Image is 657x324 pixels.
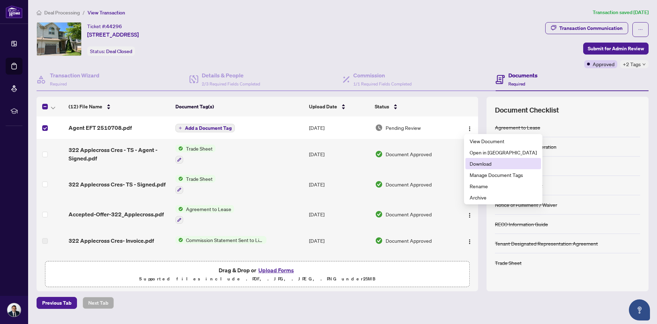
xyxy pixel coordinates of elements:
button: Add a Document Tag [175,124,235,132]
article: Transaction saved [DATE] [593,8,649,17]
span: Approved [593,60,614,68]
div: Tenant Designated Representation Agreement [495,240,598,247]
li: / [83,8,85,17]
span: 322 Applecross Cres- Invoice.pdf [69,236,154,245]
span: Submit for Admin Review [588,43,644,54]
button: Add a Document Tag [175,123,235,133]
span: plus [179,126,182,130]
button: Open asap [629,299,650,320]
img: Status Icon [175,145,183,152]
button: Previous Tab [37,297,77,309]
button: Status IconTrade Sheet [175,175,215,194]
span: Trade Sheet [183,145,215,152]
span: Agreement to Lease [183,205,234,213]
div: Trade Sheet [495,259,522,267]
span: Open in [GEOGRAPHIC_DATA] [470,148,537,156]
span: Document Approved [386,180,432,188]
div: Notice of Fulfillment / Waiver [495,201,557,209]
span: 322 Applecross Cres- TS - Signed.pdf [69,180,166,189]
button: Logo [464,122,475,133]
span: Required [508,81,525,87]
button: Logo [464,235,475,246]
span: 2/3 Required Fields Completed [202,81,260,87]
button: Status IconTrade Sheet [175,145,215,164]
span: ellipsis [638,27,643,32]
button: Upload Forms [256,266,296,275]
span: Download [470,160,537,167]
button: Status IconAgreement to Lease [175,205,234,224]
span: home [37,10,41,15]
td: [DATE] [306,139,372,169]
button: Logo [464,209,475,220]
span: Add a Document Tag [185,126,232,131]
span: View Transaction [88,9,125,16]
span: Agent EFT 2510708.pdf [69,123,132,132]
td: [DATE] [306,169,372,199]
h4: Documents [508,71,537,80]
th: Document Tag(s) [173,97,306,116]
span: Document Checklist [495,105,559,115]
td: [DATE] [306,199,372,230]
span: Required [50,81,67,87]
img: Document Status [375,237,383,244]
div: Transaction Communication [559,23,623,34]
p: Supported files include .PDF, .JPG, .JPEG, .PNG under 25 MB [50,275,465,283]
img: Document Status [375,210,383,218]
td: [DATE] [306,252,372,282]
th: Status [372,97,455,116]
span: Deal Closed [106,48,132,55]
img: Profile Icon [7,303,21,317]
img: Document Status [375,180,383,188]
button: Status IconCommission Statement Sent to Listing Brokerage [175,236,266,244]
span: Accepted-Offer-322_Applecross.pdf [69,210,164,218]
img: Status Icon [175,205,183,213]
td: [DATE] [306,229,372,252]
span: Pending Review [386,124,421,132]
span: Document Approved [386,237,432,244]
span: Drag & Drop orUpload FormsSupported files include .PDF, .JPG, .JPEG, .PNG under25MB [45,261,469,287]
span: Upload Date [309,103,337,110]
h4: Transaction Wizard [50,71,99,80]
span: 1/1 Required Fields Completed [353,81,412,87]
td: [DATE] [306,116,372,139]
div: RECO Information Guide [495,220,548,228]
div: Status: [87,46,135,56]
span: Rename [470,182,537,190]
button: Next Tab [83,297,114,309]
span: +2 Tags [623,60,641,68]
span: Manage Document Tags [470,171,537,179]
img: logo [6,5,22,18]
span: Document Approved [386,210,432,218]
img: Logo [467,239,472,244]
span: Previous Tab [42,297,71,309]
img: Document Status [375,150,383,158]
button: Submit for Admin Review [583,43,649,55]
span: View Document [470,137,537,145]
img: Logo [467,126,472,132]
h4: Commission [353,71,412,80]
div: Agreement to Lease [495,123,540,131]
span: 44296 [106,23,122,30]
div: Ticket #: [87,22,122,30]
span: down [642,63,646,66]
h4: Details & People [202,71,260,80]
span: Status [375,103,389,110]
th: (12) File Name [66,97,173,116]
img: Logo [467,212,472,218]
img: Status Icon [175,236,183,244]
span: (12) File Name [69,103,102,110]
span: Commission Statement Sent to Listing Brokerage [183,236,266,244]
span: [STREET_ADDRESS] [87,30,139,39]
span: 322 Applecross Cres - TS - Agent -Signed.pdf [69,146,170,163]
span: Archive [470,193,537,201]
span: Trade Sheet [183,175,215,183]
th: Upload Date [306,97,372,116]
img: Status Icon [175,175,183,183]
img: Document Status [375,124,383,132]
span: Document Approved [386,150,432,158]
button: Transaction Communication [545,22,628,34]
span: Drag & Drop or [219,266,296,275]
img: IMG-X12244880_1.jpg [37,23,81,56]
span: Deal Processing [44,9,80,16]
